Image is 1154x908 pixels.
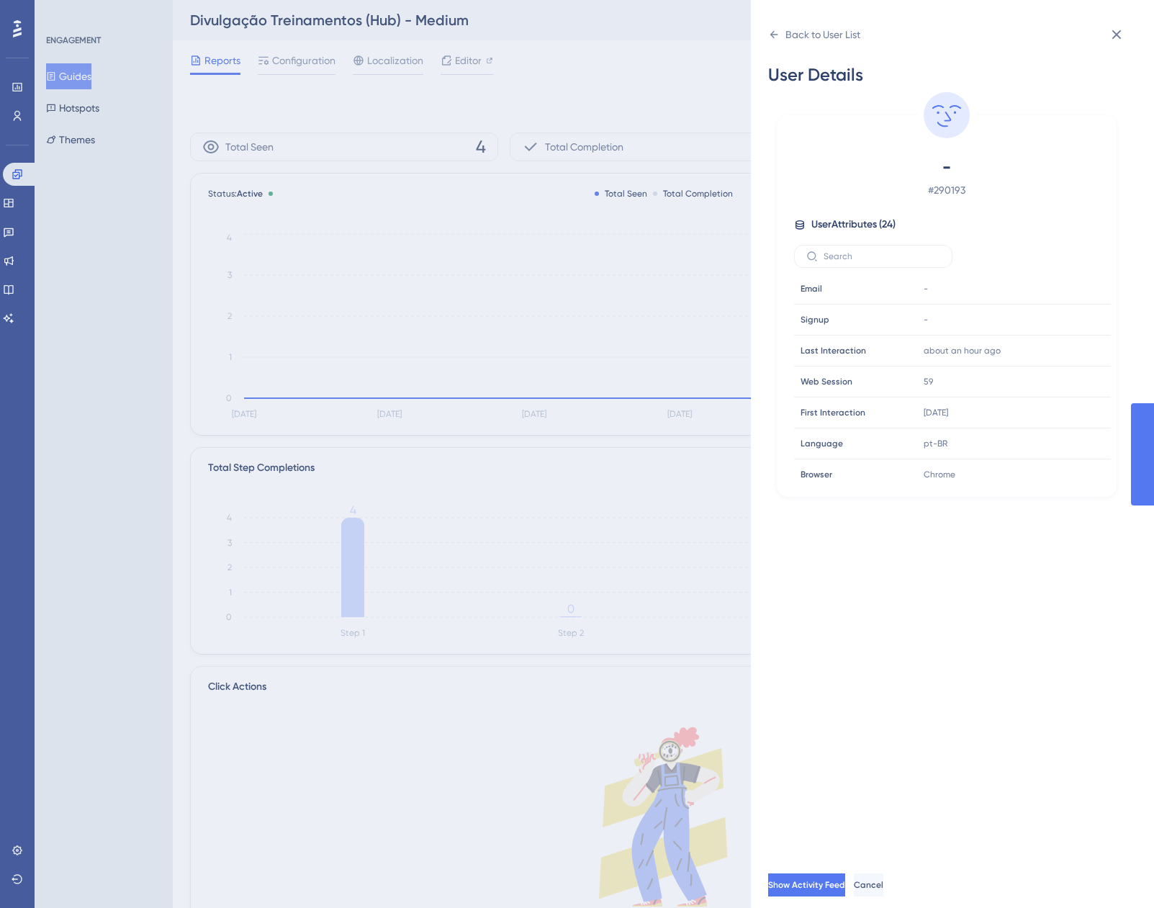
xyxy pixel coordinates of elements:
[820,156,1073,179] span: -
[924,314,928,325] span: -
[768,879,845,891] span: Show Activity Feed
[801,469,832,480] span: Browser
[801,314,829,325] span: Signup
[768,873,845,896] button: Show Activity Feed
[924,438,947,449] span: pt-BR
[801,283,822,295] span: Email
[820,181,1073,199] span: # 290193
[801,407,865,418] span: First Interaction
[801,345,866,356] span: Last Interaction
[824,251,940,261] input: Search
[811,216,896,233] span: User Attributes ( 24 )
[924,469,955,480] span: Chrome
[1094,851,1137,894] iframe: UserGuiding AI Assistant Launcher
[801,376,852,387] span: Web Session
[854,873,883,896] button: Cancel
[768,63,1125,86] div: User Details
[854,879,883,891] span: Cancel
[785,26,860,43] div: Back to User List
[924,408,948,418] time: [DATE]
[924,376,933,387] span: 59
[801,438,843,449] span: Language
[924,283,928,295] span: -
[924,346,1001,356] time: about an hour ago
